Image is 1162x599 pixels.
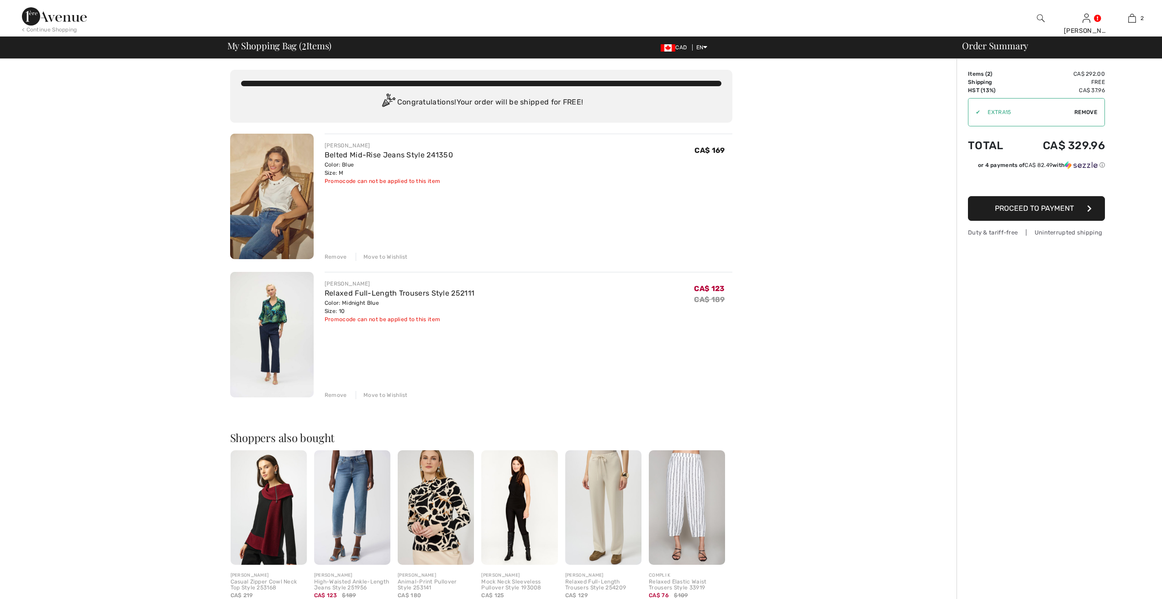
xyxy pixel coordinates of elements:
span: CA$ 180 [398,592,421,599]
td: Shipping [968,78,1018,86]
span: 2 [302,39,306,51]
a: Relaxed Full-Length Trousers Style 252111 [325,289,474,297]
span: CA$ 123 [314,592,337,599]
div: Move to Wishlist [356,253,408,261]
div: < Continue Shopping [22,26,77,34]
div: Move to Wishlist [356,391,408,399]
a: Belted Mid-Rise Jeans Style 241350 [325,151,453,159]
div: [PERSON_NAME] [398,572,474,579]
div: [PERSON_NAME] [231,572,307,579]
div: [PERSON_NAME] [1064,26,1109,36]
td: Free [1018,78,1105,86]
td: Total [968,130,1018,161]
div: or 4 payments of with [978,161,1105,169]
div: [PERSON_NAME] [565,572,641,579]
div: Order Summary [951,41,1157,50]
span: CA$ 76 [649,592,669,599]
div: [PERSON_NAME] [481,572,557,579]
span: CAD [661,44,690,51]
div: Remove [325,253,347,261]
span: CA$ 125 [481,592,504,599]
div: [PERSON_NAME] [325,141,453,150]
div: [PERSON_NAME] [314,572,390,579]
div: Animal-Print Pullover Style 253141 [398,579,474,592]
img: Relaxed Elastic Waist Trousers Style 33919 [649,450,725,565]
div: High-Waisted Ankle-Length Jeans Style 251956 [314,579,390,592]
div: Mock Neck Sleeveless Pullover Style 193008 [481,579,557,592]
td: HST (13%) [968,86,1018,94]
div: or 4 payments ofCA$ 82.49withSezzle Click to learn more about Sezzle [968,161,1105,172]
img: My Bag [1128,13,1136,24]
span: CA$ 123 [694,284,725,293]
span: CA$ 169 [694,146,725,155]
h2: Shoppers also bought [230,432,732,443]
img: Relaxed Full-Length Trousers Style 252111 [230,272,314,397]
div: Duty & tariff-free | Uninterrupted shipping [968,228,1105,237]
div: ✔ [968,108,980,116]
s: CA$ 189 [694,295,725,304]
img: Mock Neck Sleeveless Pullover Style 193008 [481,450,557,565]
div: [PERSON_NAME] [325,280,474,288]
span: 2 [987,71,990,77]
img: My Info [1083,13,1090,24]
img: Casual Zipper Cowl Neck Top Style 253168 [231,450,307,565]
span: CA$ 129 [565,592,588,599]
span: EN [696,44,708,51]
img: Canadian Dollar [661,44,675,52]
div: Relaxed Full-Length Trousers Style 254209 [565,579,641,592]
div: Color: Blue Size: M [325,161,453,177]
a: Sign In [1083,14,1090,22]
button: Proceed to Payment [968,196,1105,221]
iframe: Opens a widget where you can chat to one of our agents [1104,572,1153,594]
span: 2 [1141,14,1144,22]
img: 1ère Avenue [22,7,87,26]
img: search the website [1037,13,1045,24]
span: CA$ 219 [231,592,253,599]
div: Casual Zipper Cowl Neck Top Style 253168 [231,579,307,592]
span: CA$ 82.49 [1025,162,1052,168]
a: 2 [1109,13,1154,24]
div: Promocode can not be applied to this item [325,315,474,323]
img: Sezzle [1065,161,1098,169]
span: My Shopping Bag ( Items) [227,41,332,50]
td: CA$ 329.96 [1018,130,1105,161]
img: Belted Mid-Rise Jeans Style 241350 [230,134,314,259]
div: Congratulations! Your order will be shipped for FREE! [241,94,721,112]
span: Remove [1074,108,1097,116]
img: Animal-Print Pullover Style 253141 [398,450,474,565]
td: Items ( ) [968,70,1018,78]
td: CA$ 37.96 [1018,86,1105,94]
td: CA$ 292.00 [1018,70,1105,78]
img: High-Waisted Ankle-Length Jeans Style 251956 [314,450,390,565]
input: Promo code [980,99,1074,126]
img: Relaxed Full-Length Trousers Style 254209 [565,450,641,565]
div: Promocode can not be applied to this item [325,177,453,185]
div: Remove [325,391,347,399]
img: Congratulation2.svg [379,94,397,112]
div: Relaxed Elastic Waist Trousers Style 33919 [649,579,725,592]
span: Proceed to Payment [995,204,1074,213]
div: Color: Midnight Blue Size: 10 [325,299,474,315]
div: COMPLI K [649,572,725,579]
iframe: PayPal-paypal [968,172,1105,193]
